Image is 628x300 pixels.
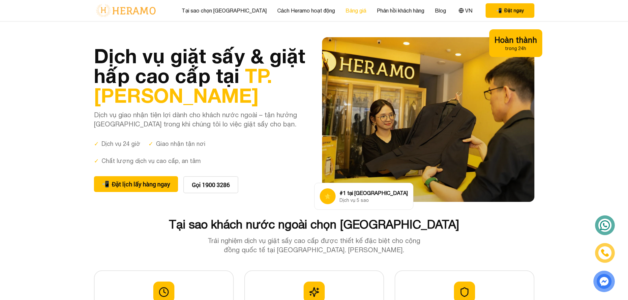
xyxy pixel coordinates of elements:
[494,35,537,45] div: Hoàn thành
[324,192,331,200] span: star
[277,7,335,14] a: Cách Heramo hoạt động
[496,7,502,14] span: phone
[504,7,524,14] span: Đặt ngay
[183,176,238,193] button: Gọi 1900 3286
[595,243,615,263] a: phone-icon
[94,64,272,107] span: TP. [PERSON_NAME]
[203,236,425,255] p: Trải nghiệm dịch vụ giặt sấy cao cấp được thiết kế đặc biệt cho cộng đồng quốc tế tại [GEOGRAPHIC...
[340,189,408,197] div: #1 tại [GEOGRAPHIC_DATA]
[94,139,99,149] span: ✓
[94,46,306,105] h1: Dịch vụ giặt sấy & giặt hấp cao cấp tại
[340,197,408,204] div: Dịch vụ 5 sao
[94,156,99,166] span: ✓
[148,139,205,149] div: Giao nhận tận nơi
[94,156,201,166] div: Chất lượng dịch vụ cao cấp, an tâm
[102,179,109,189] span: phone
[182,7,267,14] a: Tại sao chọn [GEOGRAPHIC_DATA]
[94,176,178,192] button: phone Đặt lịch lấy hàng ngay
[377,7,424,14] a: Phản hồi khách hàng
[494,45,537,52] div: trong 24h
[148,139,153,149] span: ✓
[94,4,158,17] img: logo-with-text.png
[600,248,610,258] img: phone-icon
[94,110,306,129] p: Dịch vụ giao nhận tiện lợi dành cho khách nước ngoài – tận hưởng [GEOGRAPHIC_DATA] trong khi chún...
[435,7,446,14] a: Blog
[94,218,534,231] h2: Tại sao khách nước ngoài chọn [GEOGRAPHIC_DATA]
[486,3,534,18] button: phone Đặt ngay
[457,6,474,15] button: VN
[345,7,366,14] a: Bảng giá
[94,139,140,149] div: Dịch vụ 24 giờ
